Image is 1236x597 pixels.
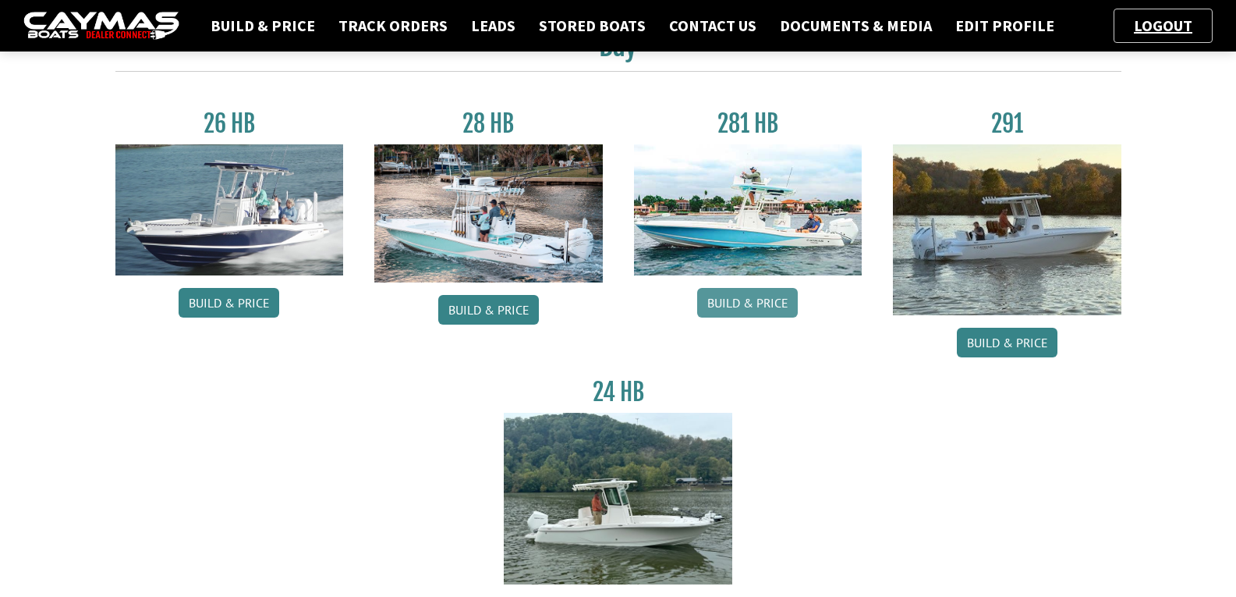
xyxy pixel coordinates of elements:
[957,328,1057,357] a: Build & Price
[893,109,1121,138] h3: 291
[1126,16,1200,35] a: Logout
[115,109,344,138] h3: 26 HB
[697,288,798,318] a: Build & Price
[115,144,344,275] img: 26_new_photo_resized.jpg
[893,144,1121,315] img: 291_Thumbnail.jpg
[661,16,764,36] a: Contact Us
[331,16,455,36] a: Track Orders
[374,109,603,138] h3: 28 HB
[504,413,732,584] img: 24_HB_thumbnail.jpg
[531,16,653,36] a: Stored Boats
[772,16,940,36] a: Documents & Media
[947,16,1062,36] a: Edit Profile
[23,12,179,41] img: caymas-dealer-connect-2ed40d3bc7270c1d8d7ffb4b79bf05adc795679939227970def78ec6f6c03838.gif
[438,295,539,325] a: Build & Price
[179,288,279,318] a: Build & Price
[634,144,862,275] img: 28-hb-twin.jpg
[634,109,862,138] h3: 281 HB
[463,16,523,36] a: Leads
[203,16,323,36] a: Build & Price
[504,378,732,407] h3: 24 HB
[374,144,603,283] img: 28_hb_thumbnail_for_caymas_connect.jpg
